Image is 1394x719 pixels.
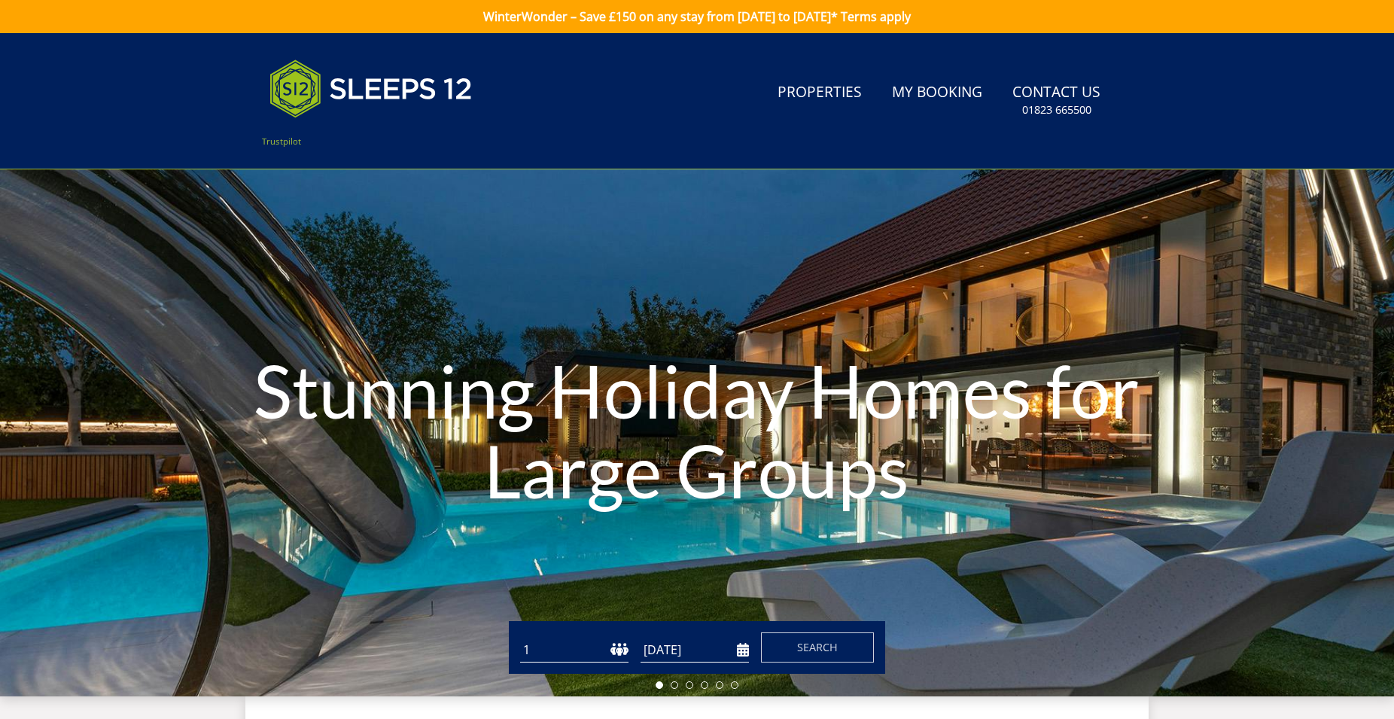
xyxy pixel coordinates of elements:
a: Contact Us01823 665500 [1006,76,1106,125]
button: Search [761,632,874,663]
small: 01823 665500 [1022,102,1091,117]
span: Search [797,640,838,654]
a: My Booking [886,76,988,110]
input: Arrival Date [641,638,749,663]
img: Sleeps 12 [269,51,473,126]
a: Properties [772,76,868,110]
h1: Stunning Holiday Homes for Large Groups [209,321,1185,540]
a: Trustpilot [262,136,301,147]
